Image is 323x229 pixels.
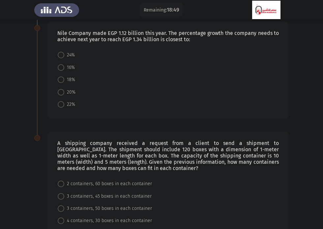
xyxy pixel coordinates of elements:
[64,205,152,213] span: 3 containers, 50 boxes in each container
[64,217,152,225] span: 4 containers, 30 boxes in each container
[244,1,289,19] img: Assessment logo of MIC - BA Focus 6 Module Assessment (EN/AR) - Tue Feb 21
[64,180,152,188] span: 2 containers, 60 boxes in each container
[57,30,279,43] div: Nile Company made EGP 1.12 billion this year. The percentage growth the company needs to achieve ...
[64,100,75,108] span: 22%
[64,51,75,59] span: 24%
[64,192,152,200] span: 3 containers, 45 boxes in each container
[64,76,75,84] span: 18%
[64,64,75,72] span: 16%
[57,140,279,171] div: A shipping company received a request from a client to send a shipment to [GEOGRAPHIC_DATA]. The ...
[64,88,75,96] span: 20%
[144,6,179,14] p: Remaining:
[34,1,79,19] img: Assess Talent Management logo
[167,7,179,13] span: 18:49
